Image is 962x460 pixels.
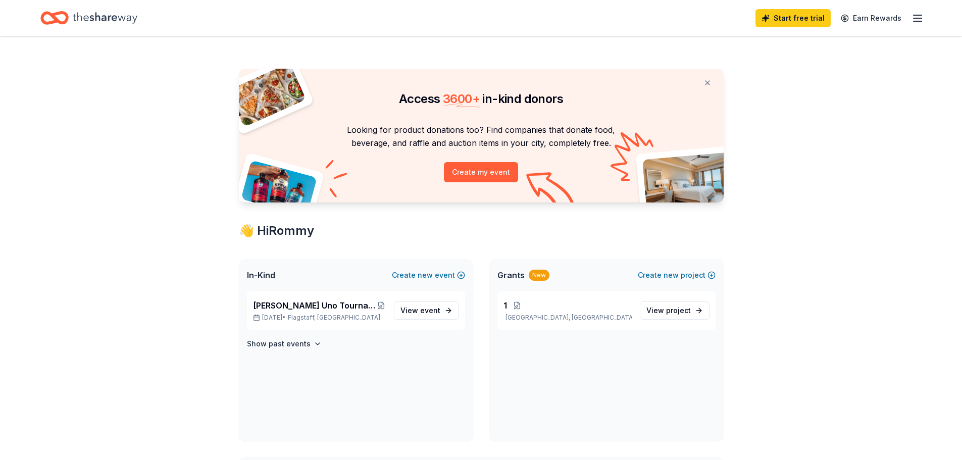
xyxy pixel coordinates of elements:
[526,172,577,210] img: Curvy arrow
[503,314,632,322] p: [GEOGRAPHIC_DATA], [GEOGRAPHIC_DATA]
[664,269,679,281] span: new
[646,304,691,317] span: View
[253,314,386,322] p: [DATE] •
[394,301,459,320] a: View event
[835,9,907,27] a: Earn Rewards
[443,91,480,106] span: 3600 +
[755,9,831,27] a: Start free trial
[40,6,137,30] a: Home
[640,301,710,320] a: View project
[418,269,433,281] span: new
[666,306,691,315] span: project
[288,314,380,322] span: Flagstaff, [GEOGRAPHIC_DATA]
[251,123,712,150] p: Looking for product donations too? Find companies that donate food, beverage, and raffle and auct...
[638,269,716,281] button: Createnewproject
[420,306,440,315] span: event
[239,223,724,239] div: 👋 Hi Rommy
[400,304,440,317] span: View
[503,299,507,312] span: 1
[227,63,306,127] img: Pizza
[529,270,549,281] div: New
[399,91,563,106] span: Access in-kind donors
[497,269,525,281] span: Grants
[247,269,275,281] span: In-Kind
[444,162,518,182] button: Create my event
[392,269,465,281] button: Createnewevent
[247,338,311,350] h4: Show past events
[253,299,377,312] span: [PERSON_NAME] Uno Tournament at [PERSON_NAME][GEOGRAPHIC_DATA]
[247,338,322,350] button: Show past events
